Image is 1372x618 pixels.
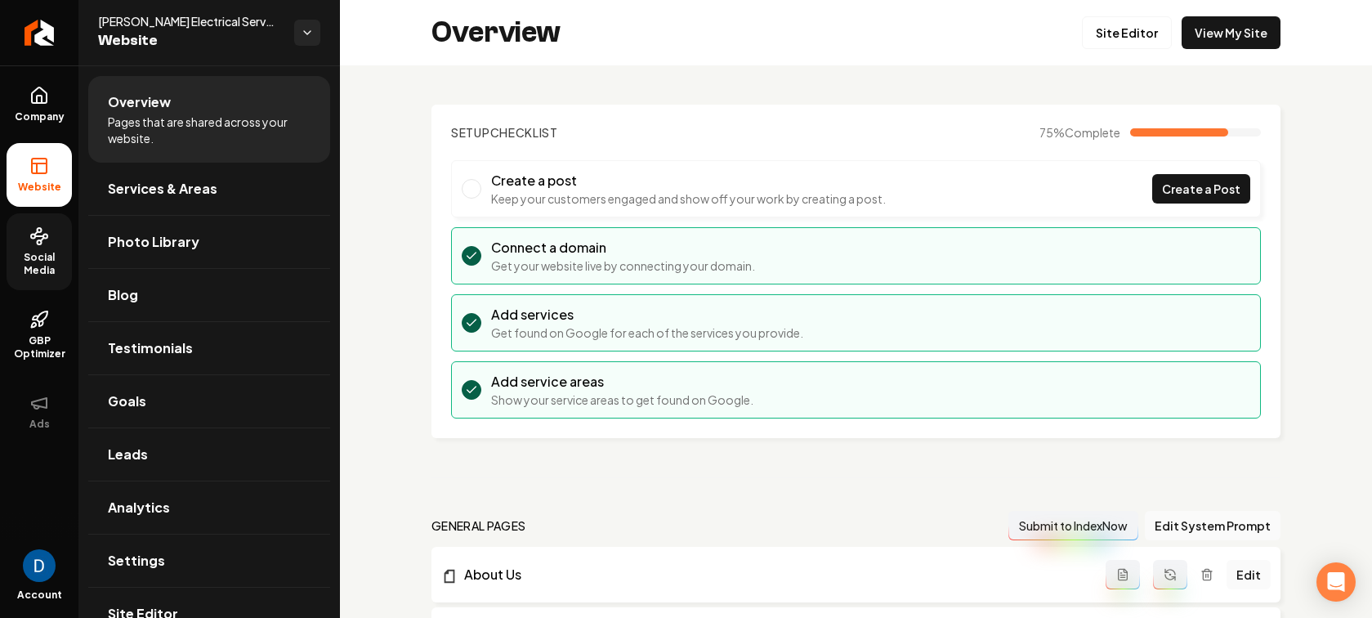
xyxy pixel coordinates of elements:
[108,445,148,464] span: Leads
[17,589,62,602] span: Account
[7,297,72,374] a: GBP Optimizer
[98,29,281,52] span: Website
[491,171,886,190] h3: Create a post
[23,549,56,582] button: Open user button
[1227,560,1271,589] a: Edit
[88,535,330,587] a: Settings
[23,549,56,582] img: David Rice
[88,481,330,534] a: Analytics
[7,73,72,137] a: Company
[88,216,330,268] a: Photo Library
[7,380,72,444] button: Ads
[108,498,170,517] span: Analytics
[491,238,755,257] h3: Connect a domain
[108,232,199,252] span: Photo Library
[7,334,72,360] span: GBP Optimizer
[88,163,330,215] a: Services & Areas
[491,257,755,274] p: Get your website live by connecting your domain.
[451,125,490,140] span: Setup
[23,418,56,431] span: Ads
[451,124,558,141] h2: Checklist
[1106,560,1140,589] button: Add admin page prompt
[108,338,193,358] span: Testimonials
[1316,562,1356,602] div: Open Intercom Messenger
[88,269,330,321] a: Blog
[491,305,803,325] h3: Add services
[1152,174,1250,204] a: Create a Post
[431,16,561,49] h2: Overview
[491,392,753,408] p: Show your service areas to get found on Google.
[88,322,330,374] a: Testimonials
[491,372,753,392] h3: Add service areas
[491,325,803,341] p: Get found on Google for each of the services you provide.
[1082,16,1172,49] a: Site Editor
[1182,16,1280,49] a: View My Site
[108,285,138,305] span: Blog
[1008,511,1138,540] button: Submit to IndexNow
[108,551,165,571] span: Settings
[491,190,886,207] p: Keep your customers engaged and show off your work by creating a post.
[441,565,1106,584] a: About Us
[88,375,330,428] a: Goals
[8,110,71,123] span: Company
[1162,181,1240,198] span: Create a Post
[7,251,72,277] span: Social Media
[1065,125,1120,140] span: Complete
[108,392,146,411] span: Goals
[1145,511,1280,540] button: Edit System Prompt
[431,517,526,534] h2: general pages
[108,179,217,199] span: Services & Areas
[7,213,72,290] a: Social Media
[88,428,330,481] a: Leads
[25,20,55,46] img: Rebolt Logo
[108,114,311,146] span: Pages that are shared across your website.
[108,92,171,112] span: Overview
[98,13,281,29] span: [PERSON_NAME] Electrical Services
[1039,124,1120,141] span: 75 %
[11,181,68,194] span: Website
